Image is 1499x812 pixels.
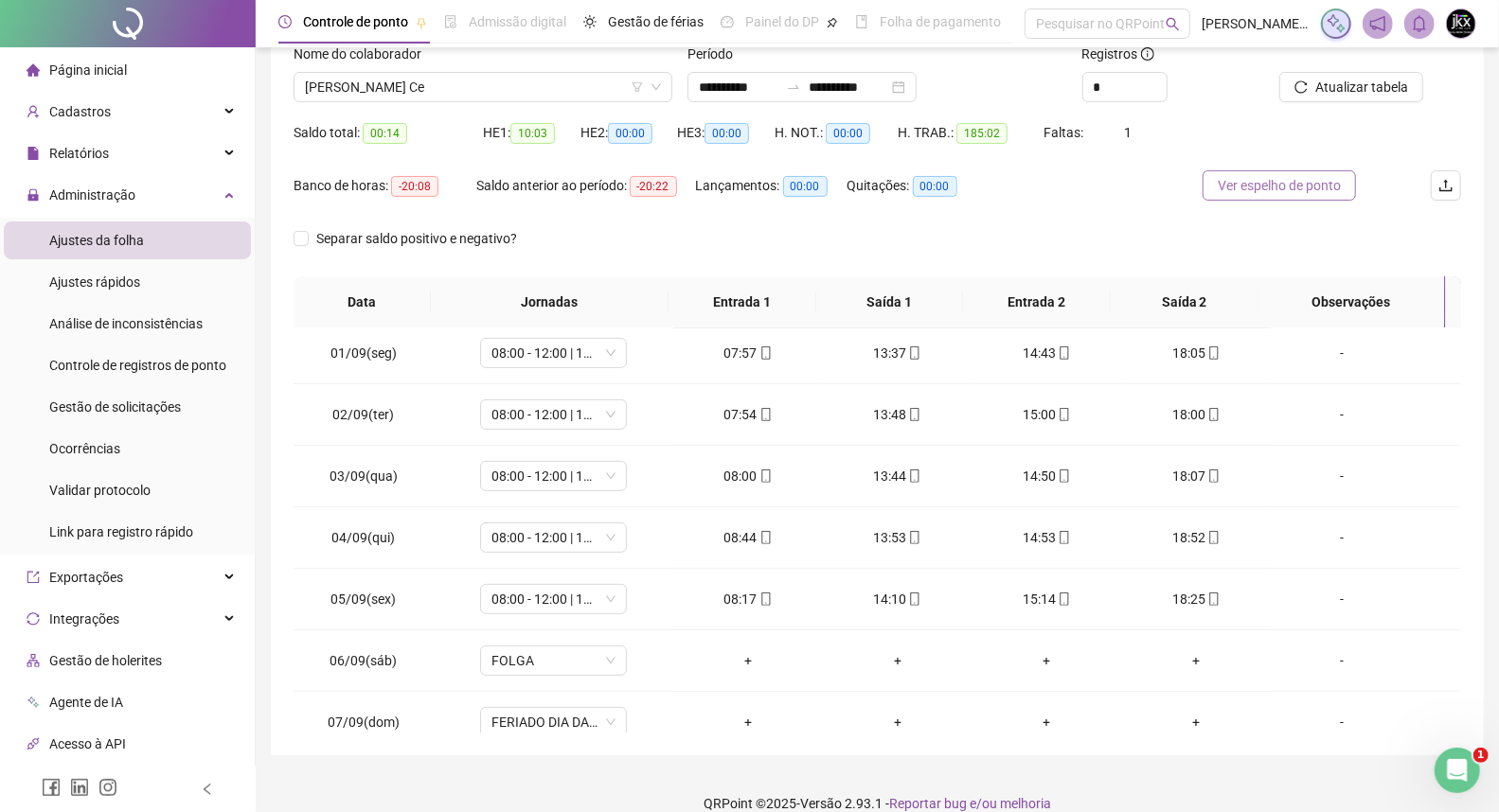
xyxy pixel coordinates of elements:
[688,343,808,363] div: 07:57
[331,530,395,545] span: 04/09(qui)
[49,274,140,290] span: Ajustes rápidos
[688,527,808,548] div: 08:44
[1203,170,1356,201] button: Ver espelho de ponto
[827,17,838,28] span: pushpin
[309,228,525,249] span: Separar saldo positivo e negativo?
[988,712,1107,733] div: +
[1111,276,1258,328] th: Saída 2
[49,441,120,456] span: Ocorrências
[688,404,808,425] div: 07:54
[510,123,555,144] span: 10:03
[294,44,434,64] label: Nome do colaborador
[758,592,773,606] span: mobile
[816,276,964,328] th: Saída 1
[988,650,1107,671] div: +
[1137,466,1257,486] div: 18:07
[49,233,144,248] span: Ajustes da folha
[906,346,921,360] span: mobile
[786,79,801,95] span: swap-right
[431,276,669,328] th: Jornadas
[758,469,773,483] span: mobile
[1273,291,1430,312] span: Observações
[1056,346,1071,360] span: mobile
[332,407,394,422] span: 02/09(ter)
[330,653,397,668] span: 06/09(sáb)
[1205,592,1221,606] span: mobile
[1082,44,1154,64] span: Registros
[98,778,117,797] span: instagram
[988,527,1107,548] div: 14:53
[898,122,1044,144] div: H. TRAB.:
[444,15,457,28] span: file-done
[1205,346,1221,360] span: mobile
[1411,15,1428,32] span: bell
[956,123,1008,144] span: 185:02
[1205,408,1221,421] span: mobile
[49,104,111,119] span: Cadastros
[838,404,957,425] div: 13:48
[1435,748,1480,793] iframe: Intercom live chat
[669,276,816,328] th: Entrada 1
[416,17,427,28] span: pushpin
[1137,404,1257,425] div: 18:00
[1294,80,1308,94] span: reload
[906,592,921,606] span: mobile
[27,571,40,584] span: export
[848,175,993,197] div: Quitações:
[826,123,870,144] span: 00:00
[838,712,957,733] div: +
[1137,712,1257,733] div: +
[49,358,226,373] span: Controle de registros de ponto
[1369,15,1386,32] span: notification
[1286,712,1398,733] div: -
[838,650,957,671] div: +
[630,176,677,197] span: -20:22
[1286,589,1398,609] div: -
[906,469,921,483] span: mobile
[469,14,566,29] span: Admissão digital
[49,187,135,203] span: Administração
[1166,17,1180,31] span: search
[1258,276,1445,328] th: Observações
[1286,650,1398,671] div: -
[913,176,957,197] span: 00:00
[1438,178,1454,193] span: upload
[27,105,40,118] span: user-add
[745,14,819,29] span: Painel do DP
[491,523,616,552] span: 08:00 - 12:00 | 13:12 - 18:00
[49,736,126,751] span: Acesso à API
[491,400,616,429] span: 08:00 - 12:00 | 13:12 - 18:00
[705,123,749,144] span: 00:00
[1473,748,1489,763] span: 1
[476,175,696,197] div: Saldo anterior ao período:
[491,646,616,675] span: FOLGA
[70,778,89,797] span: linkedin
[330,468,398,484] span: 03/09(qua)
[696,175,848,197] div: Lançamentos:
[330,591,396,607] span: 05/09(sex)
[1286,343,1398,363] div: -
[855,15,868,28] span: book
[305,73,661,101] span: Alessandro Pontes Ce
[27,188,40,202] span: lock
[1137,527,1257,548] div: 18:52
[838,343,957,363] div: 13:37
[1205,469,1221,483] span: mobile
[328,715,400,730] span: 07/09(dom)
[1447,9,1475,38] img: 87652
[363,123,407,144] span: 00:14
[1044,125,1086,140] span: Faltas:
[27,63,40,77] span: home
[49,316,203,331] span: Análise de inconsistências
[632,81,643,93] span: filter
[889,796,1051,811] span: Reportar bug e/ou melhoria
[783,176,828,197] span: 00:00
[677,122,775,144] div: HE 3:
[1056,408,1071,421] span: mobile
[988,466,1107,486] div: 14:50
[27,737,40,750] span: api
[838,589,957,609] div: 14:10
[688,650,808,671] div: +
[491,462,616,490] span: 08:00 - 12:00 | 13:12 - 18:00
[49,62,127,78] span: Página inicial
